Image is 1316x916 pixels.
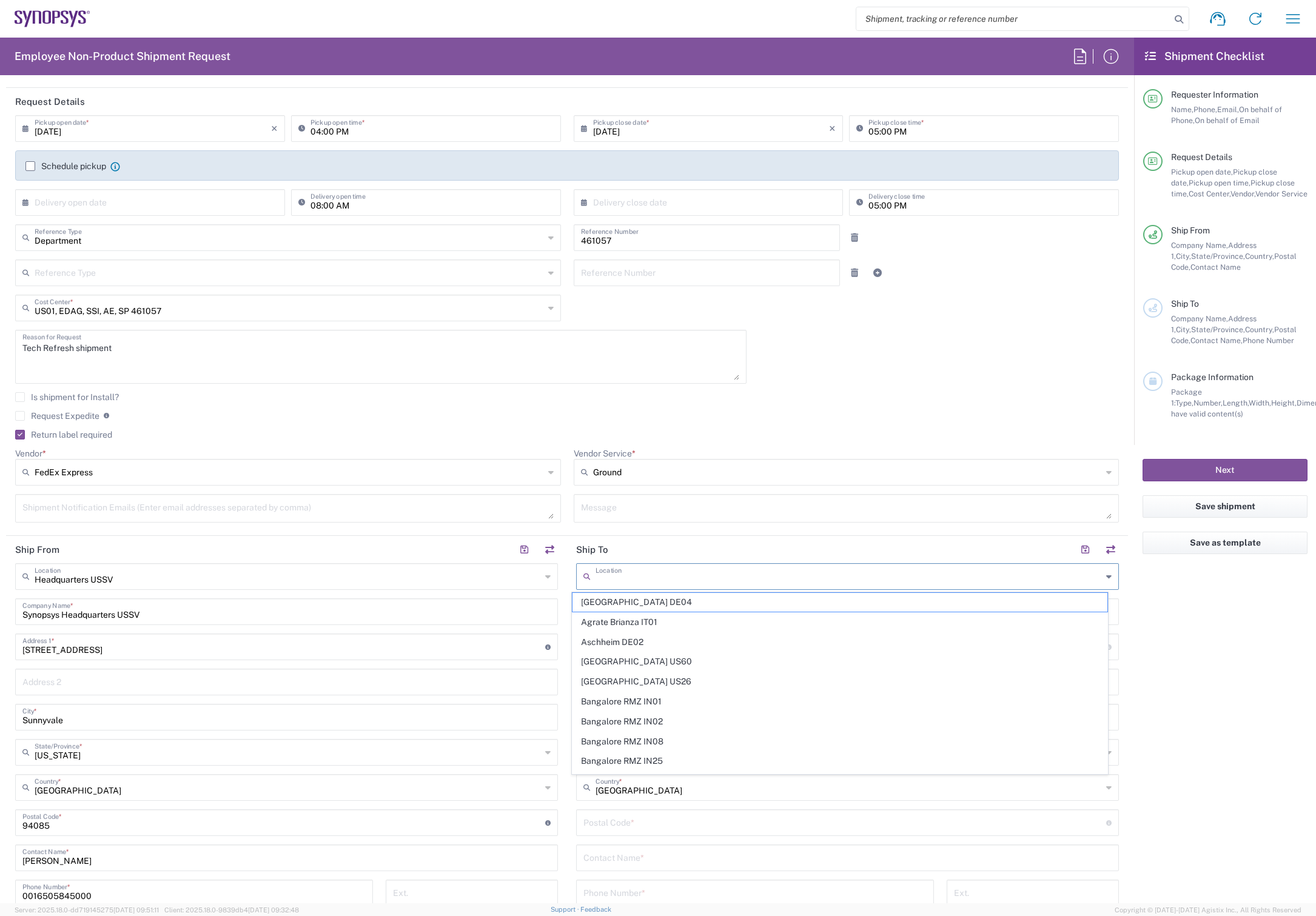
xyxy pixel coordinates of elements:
[1191,325,1245,334] span: State/Province,
[1171,226,1210,235] span: Ship From
[572,732,1108,751] span: Bangalore RMZ IN08
[15,448,46,459] label: Vendor
[15,430,112,440] label: Return label required
[1176,325,1191,334] span: City,
[1171,372,1254,382] span: Package Information
[572,672,1108,691] span: [GEOGRAPHIC_DATA] US26
[1190,262,1241,272] span: Contact Name
[1255,189,1308,198] span: Vendor Service
[846,229,863,246] a: Remove Reference
[1191,252,1245,261] span: State/Province,
[1115,904,1301,915] span: Copyright © [DATE]-[DATE] Agistix Inc., All Rights Reserved
[1171,90,1258,99] span: Requester Information
[846,264,863,281] a: Remove Reference
[271,119,278,138] i: ×
[1171,387,1202,407] span: Package 1:
[1193,105,1217,114] span: Phone,
[1230,189,1255,198] span: Vendor,
[1245,252,1274,261] span: Country,
[829,119,836,138] i: ×
[113,906,159,914] span: [DATE] 09:51:11
[15,392,119,402] label: Is shipment for Install?
[869,264,886,281] a: Add Reference
[1243,336,1294,345] span: Phone Number
[1143,495,1308,518] button: Save shipment
[572,752,1108,771] span: Bangalore RMZ IN25
[572,712,1108,731] span: Bangalore RMZ IN02
[572,772,1108,791] span: Bangalore RMZ IN33
[1190,336,1243,345] span: Contact Name,
[15,49,230,64] h2: Employee Non-Product Shipment Request
[572,633,1108,652] span: Aschheim DE02
[1217,105,1239,114] span: Email,
[1143,459,1308,481] button: Next
[1245,325,1274,334] span: Country,
[1193,398,1223,407] span: Number,
[1271,398,1297,407] span: Height,
[15,544,59,556] h2: Ship From
[576,544,608,556] h2: Ship To
[1171,105,1193,114] span: Name,
[1249,398,1271,407] span: Width,
[572,652,1108,671] span: [GEOGRAPHIC_DATA] US60
[574,448,636,459] label: Vendor Service
[572,692,1108,711] span: Bangalore RMZ IN01
[1171,241,1228,250] span: Company Name,
[1195,116,1260,125] span: On behalf of Email
[25,161,106,171] label: Schedule pickup
[856,7,1170,30] input: Shipment, tracking or reference number
[1143,532,1308,554] button: Save as template
[1189,189,1230,198] span: Cost Center,
[15,96,85,108] h2: Request Details
[1223,398,1249,407] span: Length,
[1171,314,1228,323] span: Company Name,
[1171,152,1232,162] span: Request Details
[1171,167,1233,176] span: Pickup open date,
[1175,398,1193,407] span: Type,
[15,906,159,914] span: Server: 2025.18.0-dd719145275
[1189,178,1251,187] span: Pickup open time,
[15,411,99,421] label: Request Expedite
[1145,49,1264,64] h2: Shipment Checklist
[572,613,1108,632] span: Agrate Brianza IT01
[248,906,299,914] span: [DATE] 09:32:48
[572,593,1108,612] span: [GEOGRAPHIC_DATA] DE04
[164,906,299,914] span: Client: 2025.18.0-9839db4
[580,906,611,913] a: Feedback
[551,906,581,913] a: Support
[1171,299,1199,309] span: Ship To
[1176,252,1191,261] span: City,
